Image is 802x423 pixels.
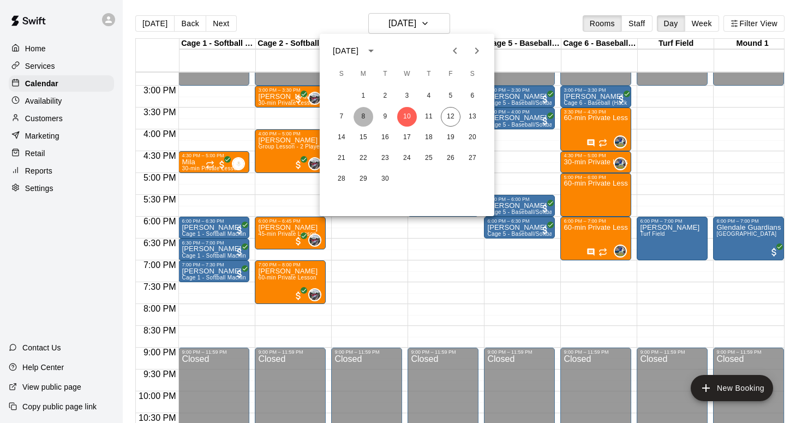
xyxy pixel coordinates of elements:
button: 21 [332,148,351,168]
button: 14 [332,128,351,147]
button: 19 [441,128,460,147]
button: 28 [332,169,351,189]
button: 27 [463,148,482,168]
button: 2 [375,86,395,106]
span: Sunday [332,63,351,85]
button: 20 [463,128,482,147]
button: 16 [375,128,395,147]
span: Tuesday [375,63,395,85]
button: 29 [354,169,373,189]
button: 12 [441,107,460,127]
button: 7 [332,107,351,127]
button: 10 [397,107,417,127]
div: [DATE] [333,45,358,57]
button: 4 [419,86,439,106]
button: 6 [463,86,482,106]
button: 13 [463,107,482,127]
button: 5 [441,86,460,106]
button: 24 [397,148,417,168]
span: Friday [441,63,460,85]
span: Saturday [463,63,482,85]
button: 25 [419,148,439,168]
button: 15 [354,128,373,147]
button: calendar view is open, switch to year view [362,41,380,60]
button: 3 [397,86,417,106]
button: 9 [375,107,395,127]
button: Previous month [444,40,466,62]
button: 22 [354,148,373,168]
button: 17 [397,128,417,147]
button: 26 [441,148,460,168]
button: 23 [375,148,395,168]
button: 30 [375,169,395,189]
button: 1 [354,86,373,106]
button: 11 [419,107,439,127]
span: Monday [354,63,373,85]
button: Next month [466,40,488,62]
span: Thursday [419,63,439,85]
button: 8 [354,107,373,127]
button: 18 [419,128,439,147]
span: Wednesday [397,63,417,85]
